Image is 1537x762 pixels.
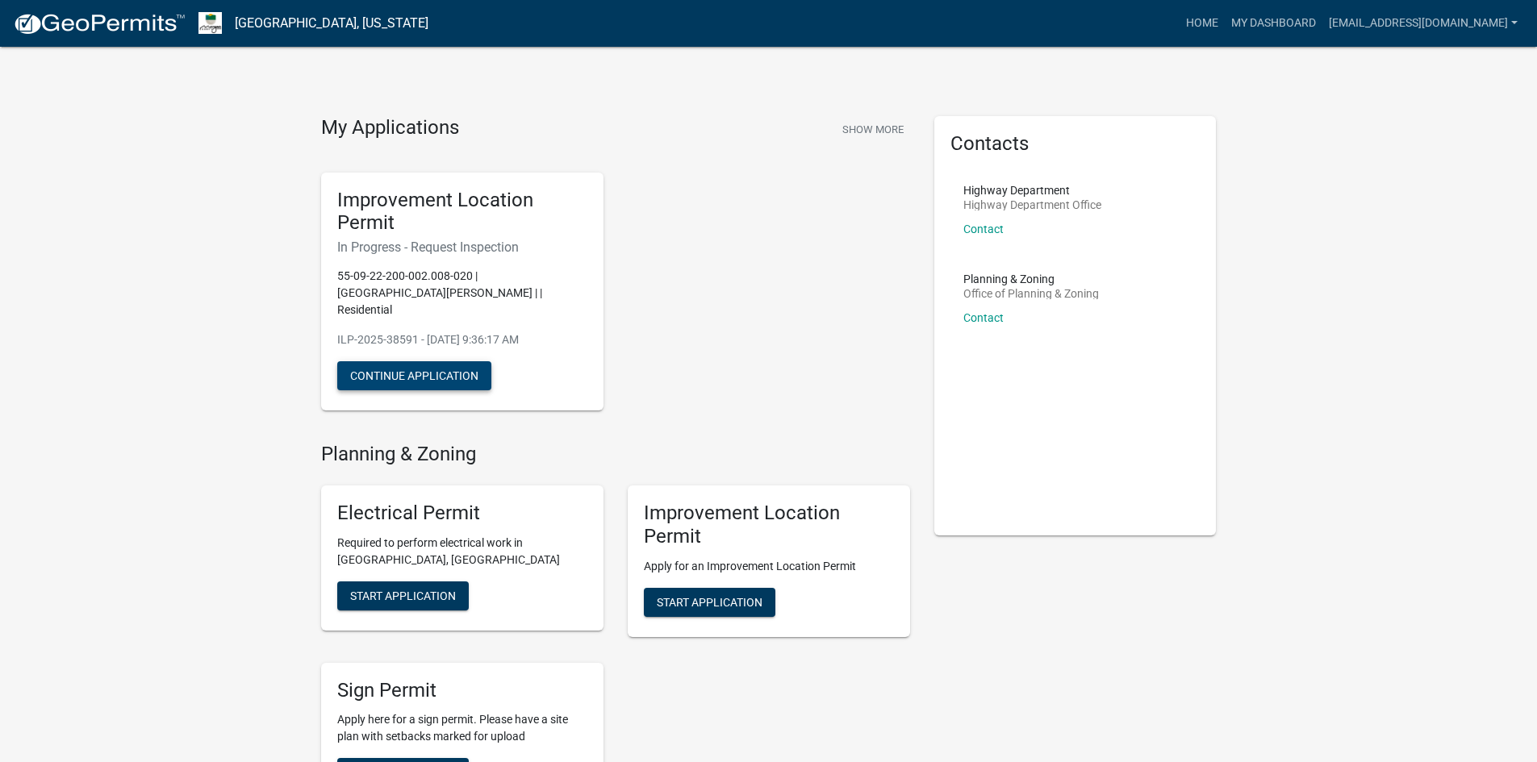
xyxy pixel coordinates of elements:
[337,711,587,745] p: Apply here for a sign permit. Please have a site plan with setbacks marked for upload
[963,223,1004,235] a: Contact
[963,199,1101,210] p: Highway Department Office
[1322,8,1524,39] a: [EMAIL_ADDRESS][DOMAIN_NAME]
[337,679,587,702] h5: Sign Permit
[337,581,469,610] button: Start Application
[337,189,587,235] h5: Improvement Location Permit
[963,273,1099,285] p: Planning & Zoning
[350,589,456,602] span: Start Application
[963,311,1004,324] a: Contact
[337,535,587,568] p: Required to perform electrical work in [GEOGRAPHIC_DATA], [GEOGRAPHIC_DATA]
[950,132,1201,156] h5: Contacts
[321,116,459,140] h4: My Applications
[1180,8,1225,39] a: Home
[963,185,1101,196] p: Highway Department
[657,595,762,608] span: Start Application
[337,268,587,319] p: 55-09-22-200-002.008-020 | [GEOGRAPHIC_DATA][PERSON_NAME] | | Residential
[1225,8,1322,39] a: My Dashboard
[337,239,587,255] h6: In Progress - Request Inspection
[963,288,1099,299] p: Office of Planning & Zoning
[836,116,910,143] button: Show More
[644,588,775,617] button: Start Application
[337,331,587,348] p: ILP-2025-38591 - [DATE] 9:36:17 AM
[337,361,491,390] button: Continue Application
[644,502,894,548] h5: Improvement Location Permit
[337,502,587,525] h5: Electrical Permit
[235,10,428,37] a: [GEOGRAPHIC_DATA], [US_STATE]
[644,558,894,575] p: Apply for an Improvement Location Permit
[198,12,222,34] img: Morgan County, Indiana
[321,443,910,466] h4: Planning & Zoning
